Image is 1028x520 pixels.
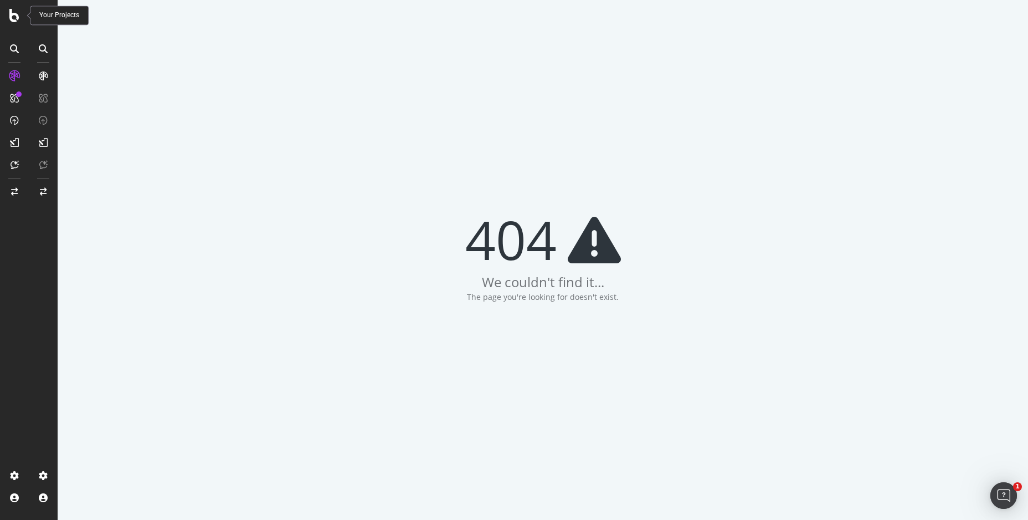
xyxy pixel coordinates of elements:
[438,292,590,303] div: The page you're looking for doesn't exist.
[1013,482,1022,491] span: 1
[436,212,592,267] div: 404
[453,273,575,292] div: We couldn't find it...
[39,11,79,20] div: Your Projects
[990,482,1017,509] iframe: Intercom live chat
[962,482,988,509] div: Open Intercom Messenger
